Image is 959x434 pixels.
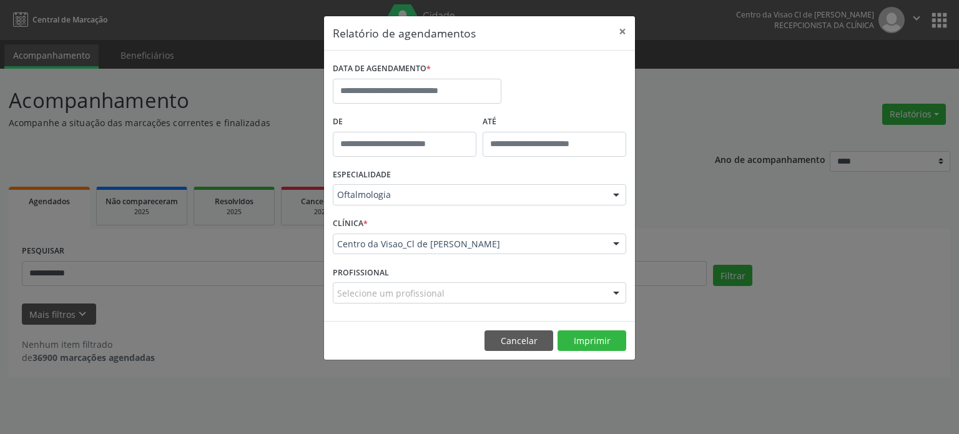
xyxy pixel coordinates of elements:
[333,112,476,132] label: De
[610,16,635,47] button: Close
[337,189,601,201] span: Oftalmologia
[558,330,626,352] button: Imprimir
[337,238,601,250] span: Centro da Visao_Cl de [PERSON_NAME]
[484,330,553,352] button: Cancelar
[483,112,626,132] label: ATÉ
[333,25,476,41] h5: Relatório de agendamentos
[333,165,391,185] label: ESPECIALIDADE
[333,263,389,282] label: PROFISSIONAL
[337,287,445,300] span: Selecione um profissional
[333,59,431,79] label: DATA DE AGENDAMENTO
[333,214,368,234] label: CLÍNICA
